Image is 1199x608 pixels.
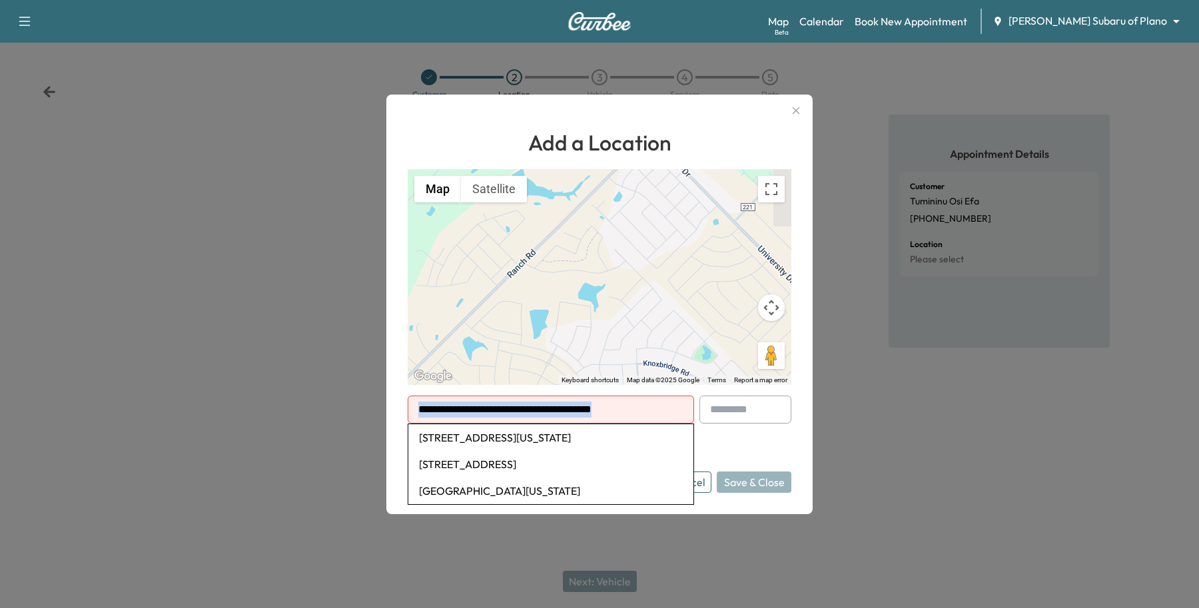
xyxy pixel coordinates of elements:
a: MapBeta [768,13,789,29]
div: Beta [775,27,789,37]
button: Map camera controls [758,294,785,321]
button: Show satellite imagery [461,176,527,202]
a: Calendar [799,13,844,29]
button: Keyboard shortcuts [562,376,619,385]
span: Map data ©2025 Google [627,376,699,384]
li: [STREET_ADDRESS][US_STATE] [408,424,693,451]
a: Report a map error [734,376,787,384]
li: [GEOGRAPHIC_DATA][US_STATE] [408,477,693,504]
button: Drag Pegman onto the map to open Street View [758,342,785,369]
button: Toggle fullscreen view [758,176,785,202]
a: Open this area in Google Maps (opens a new window) [411,368,455,385]
span: [PERSON_NAME] Subaru of Plano [1008,13,1167,29]
img: Curbee Logo [568,12,631,31]
h1: Add a Location [408,127,791,158]
button: Show street map [414,176,461,202]
li: [STREET_ADDRESS] [408,451,693,477]
a: Book New Appointment [855,13,967,29]
img: Google [411,368,455,385]
a: Terms (opens in new tab) [707,376,726,384]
